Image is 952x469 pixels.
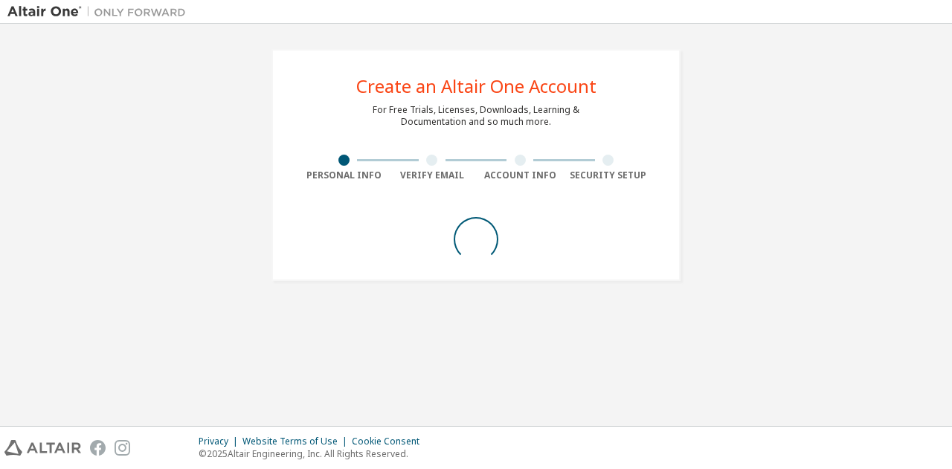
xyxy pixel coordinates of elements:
div: Security Setup [565,169,653,181]
div: Account Info [476,169,565,181]
p: © 2025 Altair Engineering, Inc. All Rights Reserved. [199,447,428,460]
img: facebook.svg [90,440,106,456]
img: altair_logo.svg [4,440,81,456]
div: Personal Info [300,169,388,181]
div: Privacy [199,436,242,447]
div: For Free Trials, Licenses, Downloads, Learning & Documentation and so much more. [373,104,579,128]
img: Altair One [7,4,193,19]
div: Verify Email [388,169,477,181]
div: Website Terms of Use [242,436,352,447]
img: instagram.svg [115,440,130,456]
div: Cookie Consent [352,436,428,447]
div: Create an Altair One Account [356,77,596,95]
